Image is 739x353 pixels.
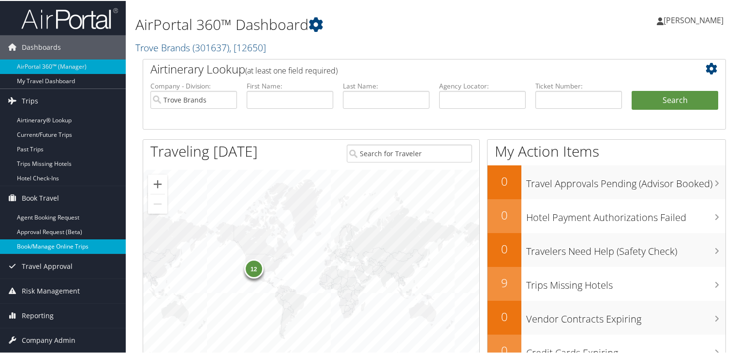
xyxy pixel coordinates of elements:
[488,266,725,300] a: 9Trips Missing Hotels
[488,164,725,198] a: 0Travel Approvals Pending (Advisor Booked)
[135,40,266,53] a: Trove Brands
[488,206,521,222] h2: 0
[247,80,333,90] label: First Name:
[148,174,167,193] button: Zoom in
[22,327,75,352] span: Company Admin
[488,300,725,334] a: 0Vendor Contracts Expiring
[22,303,54,327] span: Reporting
[632,90,718,109] button: Search
[150,140,258,161] h1: Traveling [DATE]
[488,232,725,266] a: 0Travelers Need Help (Safety Check)
[150,60,670,76] h2: Airtinerary Lookup
[347,144,473,162] input: Search for Traveler
[488,140,725,161] h1: My Action Items
[526,239,725,257] h3: Travelers Need Help (Safety Check)
[21,6,118,29] img: airportal-logo.png
[488,198,725,232] a: 0Hotel Payment Authorizations Failed
[244,258,263,277] div: 12
[245,64,338,75] span: (at least one field required)
[22,185,59,209] span: Book Travel
[343,80,429,90] label: Last Name:
[22,253,73,278] span: Travel Approval
[488,172,521,189] h2: 0
[488,308,521,324] h2: 0
[229,40,266,53] span: , [ 12650 ]
[657,5,733,34] a: [PERSON_NAME]
[488,240,521,256] h2: 0
[526,307,725,325] h3: Vendor Contracts Expiring
[664,14,724,25] span: [PERSON_NAME]
[526,171,725,190] h3: Travel Approvals Pending (Advisor Booked)
[439,80,526,90] label: Agency Locator:
[135,14,534,34] h1: AirPortal 360™ Dashboard
[535,80,622,90] label: Ticket Number:
[148,193,167,213] button: Zoom out
[526,273,725,291] h3: Trips Missing Hotels
[22,278,80,302] span: Risk Management
[22,34,61,59] span: Dashboards
[22,88,38,112] span: Trips
[488,274,521,290] h2: 9
[150,80,237,90] label: Company - Division:
[192,40,229,53] span: ( 301637 )
[526,205,725,223] h3: Hotel Payment Authorizations Failed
